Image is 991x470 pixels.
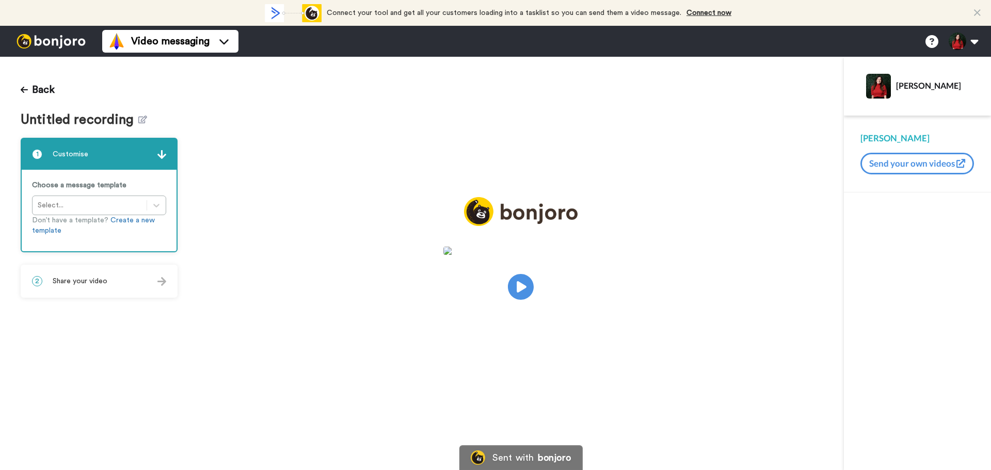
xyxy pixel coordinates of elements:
[538,453,571,462] div: bonjoro
[686,9,731,17] a: Connect now
[21,77,55,102] button: Back
[32,217,155,234] a: Create a new template
[157,150,166,159] img: arrow.svg
[21,265,178,298] div: 2Share your video
[32,180,166,190] p: Choose a message template
[866,74,891,99] img: Profile Image
[492,453,534,462] div: Sent with
[471,450,485,465] img: Bonjoro Logo
[12,34,90,48] img: bj-logo-header-white.svg
[131,34,210,48] span: Video messaging
[327,9,681,17] span: Connect your tool and get all your customers loading into a tasklist so you can send them a video...
[896,80,974,90] div: [PERSON_NAME]
[53,276,107,286] span: Share your video
[265,4,322,22] div: animation
[157,277,166,286] img: arrow.svg
[459,445,582,470] a: Bonjoro LogoSent withbonjoro
[21,112,138,127] span: Untitled recording
[32,276,42,286] span: 2
[464,197,578,226] img: logo_full.png
[53,149,88,159] span: Customise
[860,132,974,144] div: [PERSON_NAME]
[32,149,42,159] span: 1
[32,215,166,236] p: Don’t have a template?
[443,247,598,255] img: af4cedab-3e04-4e90-a0cd-395e37c8d5e2.jpg
[860,153,974,174] button: Send your own videos
[108,33,125,50] img: vm-color.svg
